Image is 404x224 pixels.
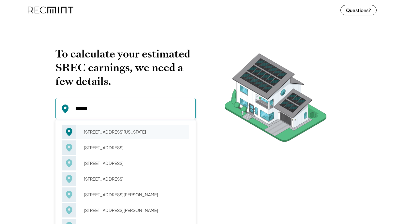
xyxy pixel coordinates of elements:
[80,127,189,136] div: [STREET_ADDRESS][US_STATE]
[55,47,196,88] h2: To calculate your estimated SREC earnings, we need a few details.
[80,143,189,152] div: [STREET_ADDRESS]
[80,190,189,199] div: [STREET_ADDRESS][PERSON_NAME]
[80,159,189,168] div: [STREET_ADDRESS]
[28,1,73,19] img: recmint-logotype%403x%20%281%29.jpeg
[80,174,189,184] div: [STREET_ADDRESS]
[340,5,377,15] button: Questions?
[80,206,189,215] div: [STREET_ADDRESS][PERSON_NAME]
[212,47,339,152] img: RecMintArtboard%207.png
